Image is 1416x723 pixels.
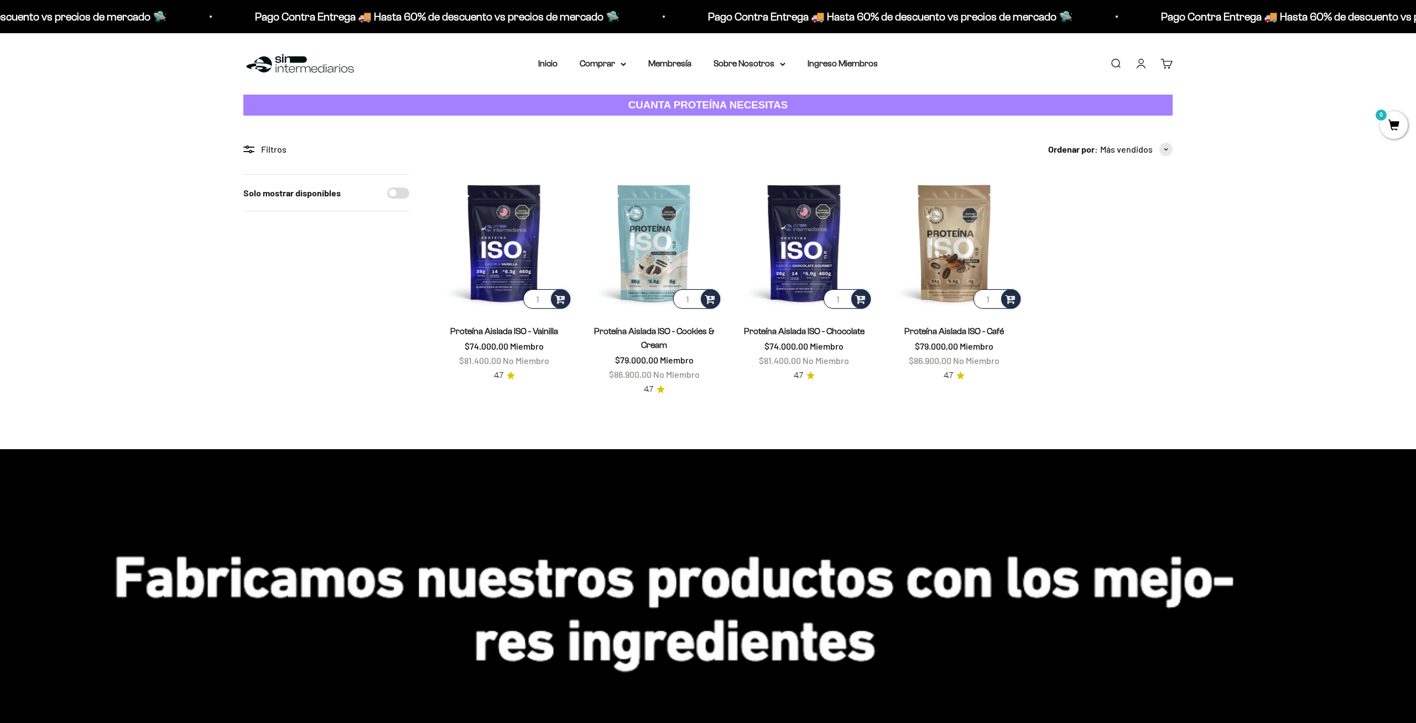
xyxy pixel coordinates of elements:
a: 4.74.7 de 5.0 estrellas [644,383,665,396]
span: Miembro [960,341,993,351]
a: 4.74.7 de 5.0 estrellas [944,370,965,382]
a: Proteína Aislada ISO - Vainilla [450,326,558,336]
button: Más vendidos [1100,142,1173,157]
a: Inicio [538,59,558,68]
summary: Comprar [580,56,626,71]
a: 4.74.7 de 5.0 estrellas [494,370,515,382]
span: Ordenar por: [1048,142,1098,157]
span: $81.400,00 [459,355,501,366]
mark: 0 [1375,108,1388,122]
span: Miembro [510,341,544,351]
span: $79.000,00 [915,341,958,351]
a: 0 [1380,120,1408,132]
a: 4.74.7 de 5.0 estrellas [794,370,815,382]
a: Proteína Aislada ISO - Chocolate [744,326,865,336]
p: Pago Contra Entrega 🚚 Hasta 60% de descuento vs precios de mercado 🛸 [248,8,613,25]
span: No Miembro [503,355,549,366]
span: 4.7 [794,370,803,382]
span: No Miembro [803,355,849,366]
strong: CUANTA PROTEÍNA NECESITAS [628,99,788,111]
summary: Sobre Nosotros [714,56,785,71]
span: No Miembro [653,369,700,379]
span: Miembro [660,355,694,365]
span: 4.7 [494,370,503,382]
span: No Miembro [953,355,999,366]
div: Filtros [243,142,409,157]
span: $86.900,00 [609,369,652,379]
p: Pago Contra Entrega 🚚 Hasta 60% de descuento vs precios de mercado 🛸 [701,8,1066,25]
a: Proteína Aislada ISO - Café [904,326,1004,336]
span: 4.7 [944,370,953,382]
a: Ingreso Miembros [808,59,878,68]
span: Más vendidos [1100,142,1153,157]
span: $81.400,00 [759,355,801,366]
a: Proteína Aislada ISO - Cookies & Cream [594,326,715,350]
span: 4.7 [644,383,653,396]
a: CUANTA PROTEÍNA NECESITAS [243,95,1173,116]
span: $79.000,00 [615,355,658,365]
label: Solo mostrar disponibles [243,186,341,200]
span: $74.000,00 [764,341,808,351]
span: $86.900,00 [909,355,951,366]
span: $74.000,00 [465,341,508,351]
a: Membresía [648,59,691,68]
span: Miembro [810,341,844,351]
